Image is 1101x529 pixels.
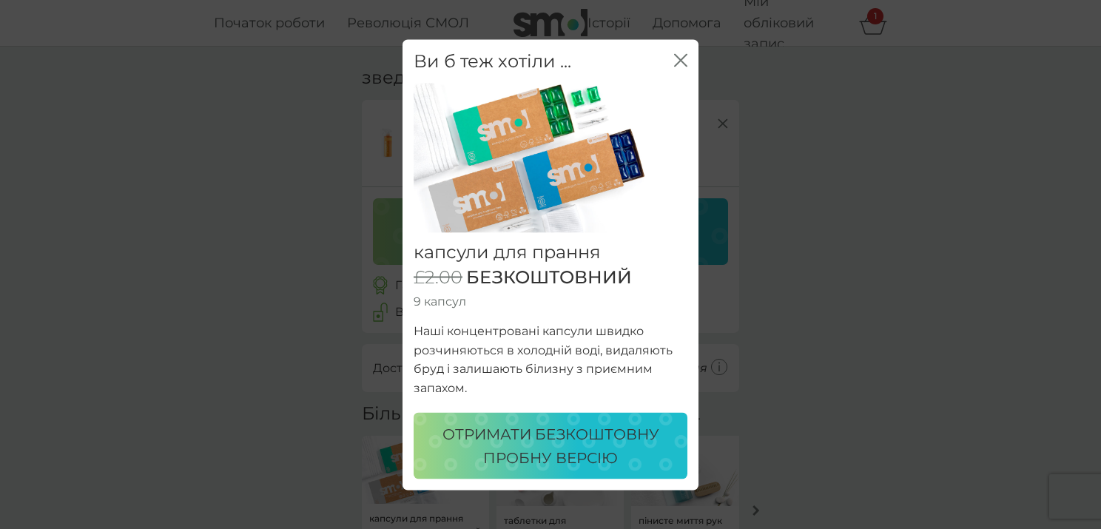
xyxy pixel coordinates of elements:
span: £2.00 [414,266,462,288]
h2: Ви б теж хотіли ... [414,50,571,72]
p: Наші концентровані капсули швидко розчиняються в холодній воді, видаляють бруд і залишають білизн... [414,322,687,397]
h2: капсули для прання [414,241,687,263]
button: Закрити [674,53,687,69]
span: БЕЗКОШТОВНИЙ [466,266,632,288]
button: ОТРИМАТИ БЕЗКОШТОВНУ ПРОБНУ ВЕРСІЮ [414,412,687,479]
p: 9 капсул [414,292,687,311]
p: ОТРИМАТИ БЕЗКОШТОВНУ ПРОБНУ ВЕРСІЮ [428,422,673,469]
